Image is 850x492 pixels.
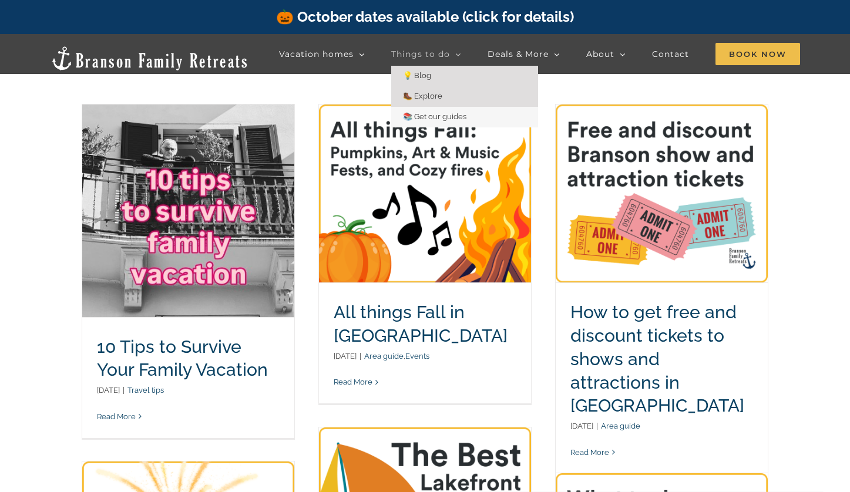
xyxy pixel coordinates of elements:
[276,8,574,25] a: 🎃 October dates available (click for details)
[391,42,461,66] a: Things to do
[97,386,120,395] span: [DATE]
[586,50,614,58] span: About
[586,42,626,66] a: About
[488,50,549,58] span: Deals & More
[391,66,538,86] a: 💡 Blog
[391,50,450,58] span: Things to do
[364,352,404,360] a: Area guide
[279,42,365,66] a: Vacation homes
[652,50,689,58] span: Contact
[593,422,601,430] span: |
[127,386,164,395] a: Travel tips
[334,351,516,362] p: ,
[601,422,640,430] a: Area guide
[334,302,508,346] a: All things Fall in [GEOGRAPHIC_DATA]
[97,336,268,380] a: 10 Tips to Survive Your Family Vacation
[405,352,429,360] a: Events
[403,92,442,100] span: 🥾 Explore
[50,45,249,72] img: Branson Family Retreats Logo
[488,42,560,66] a: Deals & More
[279,42,800,66] nav: Main Menu
[570,302,744,416] a: How to get free and discount tickets to shows and attractions in [GEOGRAPHIC_DATA]
[403,71,431,80] span: 💡 Blog
[120,386,127,395] span: |
[334,352,357,360] span: [DATE]
[391,107,538,127] a: 📚 Get our guides
[570,422,593,430] span: [DATE]
[652,42,689,66] a: Contact
[391,86,538,107] a: 🥾 Explore
[570,448,609,457] a: More on How to get free and discount tickets to shows and attractions in Branson
[334,378,372,386] a: More on All things Fall in Branson
[715,43,800,65] span: Book Now
[403,112,466,121] span: 📚 Get our guides
[97,412,136,421] a: More on 10 Tips to Survive Your Family Vacation
[715,42,800,66] a: Book Now
[357,352,364,360] span: |
[279,50,354,58] span: Vacation homes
